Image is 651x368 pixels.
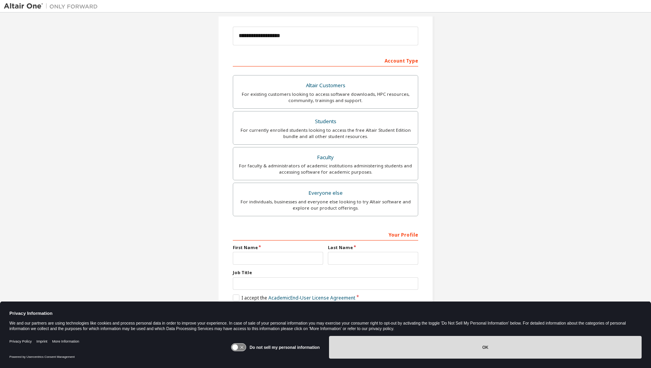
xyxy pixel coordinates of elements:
label: Job Title [233,269,418,276]
div: For existing customers looking to access software downloads, HPC resources, community, trainings ... [238,91,413,104]
div: Everyone else [238,188,413,199]
label: First Name [233,244,323,251]
label: I accept the [233,294,355,301]
a: Academic End-User License Agreement [268,294,355,301]
img: Altair One [4,2,102,10]
div: Your Profile [233,228,418,241]
label: Last Name [328,244,418,251]
div: Altair Customers [238,80,413,91]
div: For individuals, businesses and everyone else looking to try Altair software and explore our prod... [238,199,413,211]
div: Account Type [233,54,418,66]
div: Faculty [238,152,413,163]
div: Students [238,116,413,127]
div: For faculty & administrators of academic institutions administering students and accessing softwa... [238,163,413,175]
div: For currently enrolled students looking to access the free Altair Student Edition bundle and all ... [238,127,413,140]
